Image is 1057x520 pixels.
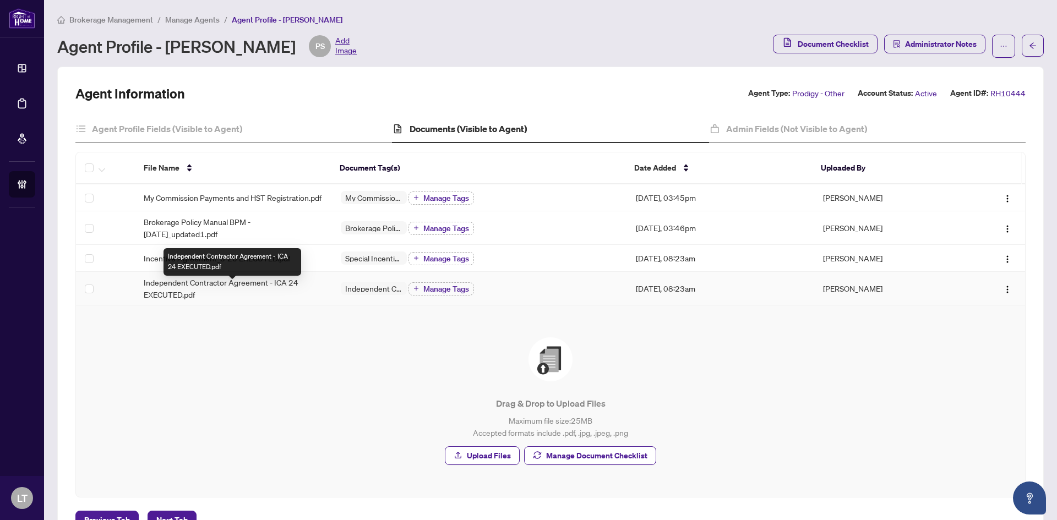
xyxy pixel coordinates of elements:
[748,87,790,100] label: Agent Type:
[814,184,962,211] td: [PERSON_NAME]
[1003,285,1012,294] img: Logo
[814,272,962,305] td: [PERSON_NAME]
[792,87,844,100] span: Prodigy - Other
[331,152,625,184] th: Document Tag(s)
[341,254,407,262] span: Special Incentive Agreement
[814,211,962,245] td: [PERSON_NAME]
[634,162,676,174] span: Date Added
[798,35,869,53] span: Document Checklist
[423,194,469,202] span: Manage Tags
[144,162,179,174] span: File Name
[423,225,469,232] span: Manage Tags
[1000,42,1007,50] span: ellipsis
[1029,42,1037,50] span: arrow-left
[999,219,1016,237] button: Logo
[144,216,323,240] span: Brokerage Policy Manual BPM - [DATE]_updated1.pdf
[990,87,1026,100] span: RH10444
[726,122,867,135] h4: Admin Fields (Not Visible to Agent)
[413,286,419,291] span: plus
[75,85,185,102] h2: Agent Information
[524,446,656,465] button: Manage Document Checklist
[1003,255,1012,264] img: Logo
[884,35,985,53] button: Administrator Notes
[57,16,65,24] span: home
[89,319,1012,484] span: File UploadDrag & Drop to Upload FilesMaximum file size:25MBAccepted formats include .pdf, .jpg, ...
[408,282,474,295] button: Manage Tags
[232,15,342,25] span: Agent Profile - [PERSON_NAME]
[905,35,977,53] span: Administrator Notes
[157,13,161,26] li: /
[467,447,511,464] span: Upload Files
[950,87,988,100] label: Agent ID#:
[341,224,407,232] span: Brokerage Policy Manual
[546,447,647,464] span: Manage Document Checklist
[9,8,35,29] img: logo
[1013,481,1046,514] button: Open asap
[999,280,1016,297] button: Logo
[98,414,1003,439] p: Maximum file size: 25 MB Accepted formats include .pdf, .jpg, .jpeg, .png
[408,222,474,235] button: Manage Tags
[773,35,878,53] button: Document Checklist
[165,15,220,25] span: Manage Agents
[144,252,290,264] span: Incentive Agreement_3 26 EXECUTED.pdf
[999,189,1016,206] button: Logo
[999,249,1016,267] button: Logo
[315,40,325,52] span: PS
[858,87,913,100] label: Account Status:
[408,252,474,265] button: Manage Tags
[625,152,812,184] th: Date Added
[528,337,573,381] img: File Upload
[1003,194,1012,203] img: Logo
[812,152,959,184] th: Uploaded By
[627,184,814,211] td: [DATE], 03:45pm
[915,87,937,100] span: Active
[57,35,357,57] div: Agent Profile - [PERSON_NAME]
[335,35,357,57] span: Add Image
[1003,225,1012,233] img: Logo
[445,446,520,465] button: Upload Files
[410,122,527,135] h4: Documents (Visible to Agent)
[224,13,227,26] li: /
[627,245,814,272] td: [DATE], 08:23am
[893,40,901,48] span: solution
[164,248,301,276] div: Independent Contractor Agreement - ICA 24 EXECUTED.pdf
[341,194,407,201] span: My Commission Payments and HST Registration
[92,122,242,135] h4: Agent Profile Fields (Visible to Agent)
[144,276,323,300] span: Independent Contractor Agreement - ICA 24 EXECUTED.pdf
[98,397,1003,410] p: Drag & Drop to Upload Files
[135,152,331,184] th: File Name
[413,195,419,200] span: plus
[627,272,814,305] td: [DATE], 08:23am
[814,245,962,272] td: [PERSON_NAME]
[341,284,407,292] span: Independent Contractor Agreement
[408,191,474,205] button: Manage Tags
[17,490,28,506] span: LT
[144,191,322,204] span: My Commission Payments and HST Registration.pdf
[413,255,419,261] span: plus
[423,285,469,293] span: Manage Tags
[413,225,419,231] span: plus
[627,211,814,245] td: [DATE], 03:46pm
[69,15,153,25] span: Brokerage Management
[423,255,469,262] span: Manage Tags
